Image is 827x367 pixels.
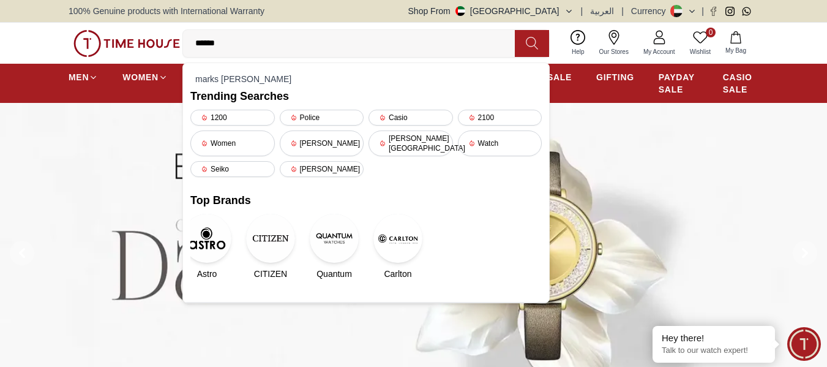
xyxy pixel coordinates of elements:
[122,71,159,83] span: WOMEN
[318,214,351,280] a: QuantumQuantum
[683,28,718,59] a: 0Wishlist
[621,5,624,17] span: |
[190,110,275,126] div: 1200
[594,47,634,56] span: Our Stores
[280,131,364,156] div: [PERSON_NAME]
[69,71,89,83] span: MEN
[369,110,453,126] div: Casio
[592,28,636,59] a: Our Stores
[310,214,359,263] img: Quantum
[190,214,223,280] a: AstroAstro
[742,7,751,16] a: Whatsapp
[182,214,231,263] img: Astro
[69,5,264,17] span: 100% Genuine products with International Warranty
[547,66,572,88] a: SALE
[638,47,680,56] span: My Account
[596,71,634,83] span: GIFTING
[725,7,735,16] a: Instagram
[316,268,352,280] span: Quantum
[720,46,751,55] span: My Bag
[659,66,698,100] a: PAYDAY SALE
[280,161,364,177] div: [PERSON_NAME]
[685,47,716,56] span: Wishlist
[73,30,180,57] img: ...
[190,70,542,88] div: marks [PERSON_NAME]
[254,268,287,280] span: CITIZEN
[662,346,766,356] p: Talk to our watch expert!
[590,5,614,17] button: العربية
[659,71,698,96] span: PAYDAY SALE
[69,66,98,88] a: MEN
[369,131,453,156] div: [PERSON_NAME][GEOGRAPHIC_DATA]
[723,71,758,96] span: CASIO SALE
[709,7,718,16] a: Facebook
[458,131,542,156] div: Watch
[567,47,589,56] span: Help
[373,214,422,263] img: Carlton
[190,131,275,156] div: Women
[190,192,542,209] h2: Top Brands
[381,214,414,280] a: CarltonCarlton
[455,6,465,16] img: United Arab Emirates
[702,5,704,17] span: |
[787,327,821,361] div: Chat Widget
[723,66,758,100] a: CASIO SALE
[280,110,364,126] div: Police
[384,268,411,280] span: Carlton
[662,332,766,344] div: Hey there!
[197,268,217,280] span: Astro
[547,71,572,83] span: SALE
[581,5,583,17] span: |
[718,29,754,58] button: My Bag
[564,28,592,59] a: Help
[408,5,574,17] button: Shop From[GEOGRAPHIC_DATA]
[190,88,542,105] h2: Trending Searches
[596,66,634,88] a: GIFTING
[122,66,168,88] a: WOMEN
[631,5,671,17] div: Currency
[246,214,295,263] img: CITIZEN
[458,110,542,126] div: 2100
[254,214,287,280] a: CITIZENCITIZEN
[190,161,275,177] div: Seiko
[706,28,716,37] span: 0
